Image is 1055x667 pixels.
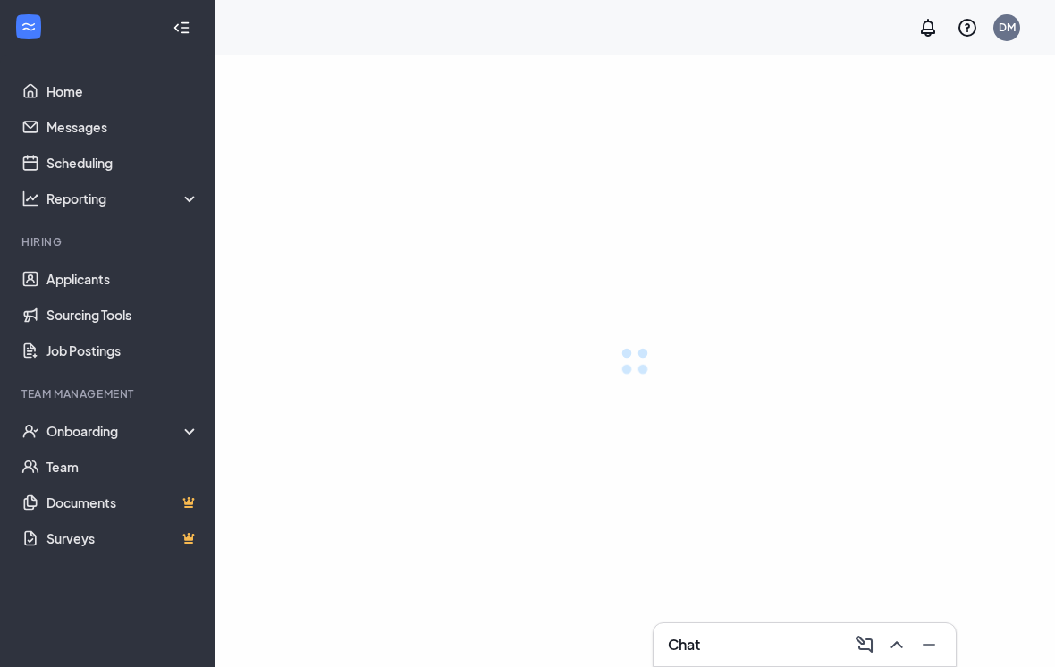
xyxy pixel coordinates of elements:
svg: WorkstreamLogo [20,18,38,36]
a: Sourcing Tools [46,297,199,333]
a: Job Postings [46,333,199,368]
button: ChevronUp [881,630,909,659]
div: Hiring [21,234,196,249]
svg: ChevronUp [886,634,907,655]
a: Applicants [46,261,199,297]
div: DM [999,20,1016,35]
svg: Notifications [917,17,939,38]
svg: QuestionInfo [957,17,978,38]
a: DocumentsCrown [46,485,199,520]
a: SurveysCrown [46,520,199,556]
a: Messages [46,109,199,145]
button: ComposeMessage [848,630,877,659]
a: Home [46,73,199,109]
svg: UserCheck [21,422,39,440]
svg: Minimize [918,634,940,655]
div: Onboarding [46,422,200,440]
a: Team [46,449,199,485]
svg: ComposeMessage [854,634,875,655]
button: Minimize [913,630,941,659]
a: Scheduling [46,145,199,181]
div: Reporting [46,190,200,207]
svg: Collapse [173,19,190,37]
div: Team Management [21,386,196,401]
h3: Chat [668,635,700,654]
svg: Analysis [21,190,39,207]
